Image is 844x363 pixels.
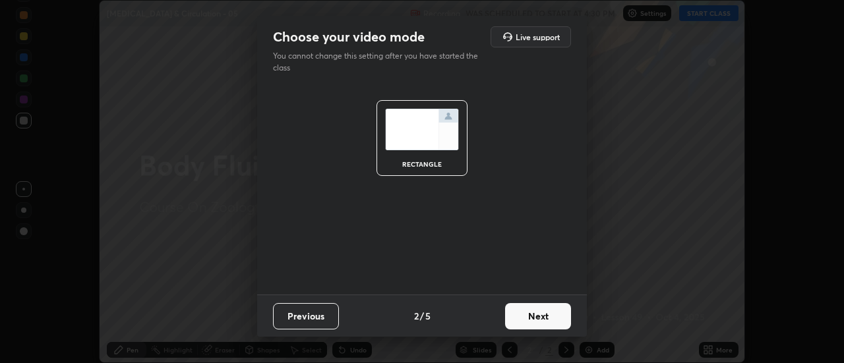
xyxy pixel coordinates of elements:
div: rectangle [396,161,448,167]
img: normalScreenIcon.ae25ed63.svg [385,109,459,150]
h5: Live support [516,33,560,41]
h4: 5 [425,309,431,323]
h2: Choose your video mode [273,28,425,45]
h4: 2 [414,309,419,323]
button: Next [505,303,571,329]
p: You cannot change this setting after you have started the class [273,50,487,74]
h4: / [420,309,424,323]
button: Previous [273,303,339,329]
